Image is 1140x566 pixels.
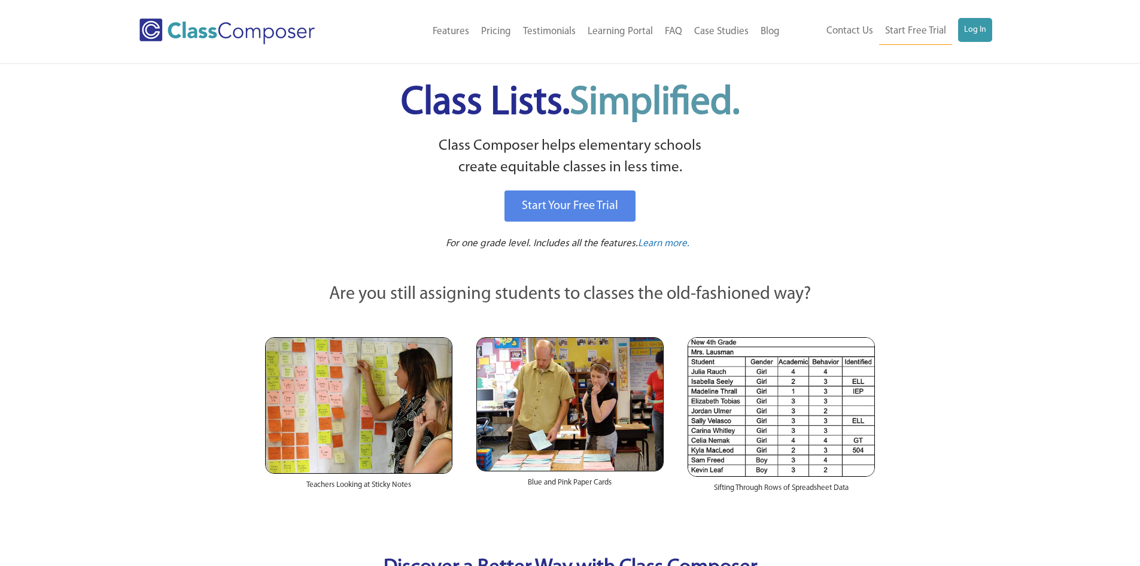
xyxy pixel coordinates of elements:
img: Class Composer [139,19,315,44]
a: Pricing [475,19,517,45]
img: Blue and Pink Paper Cards [476,337,664,471]
div: Blue and Pink Paper Cards [476,471,664,500]
a: Case Studies [688,19,755,45]
a: Blog [755,19,786,45]
span: Learn more. [638,238,689,249]
div: Teachers Looking at Sticky Notes [265,474,452,503]
span: Start Your Free Trial [522,200,618,212]
a: Learn more. [638,237,689,252]
p: Class Composer helps elementary schools create equitable classes in less time. [263,135,877,179]
a: Log In [958,18,992,42]
a: FAQ [659,19,688,45]
a: Features [427,19,475,45]
span: Simplified. [570,84,740,123]
div: Sifting Through Rows of Spreadsheet Data [688,477,875,506]
span: For one grade level. Includes all the features. [446,238,638,249]
a: Start Your Free Trial [504,190,636,222]
img: Spreadsheets [688,337,875,477]
span: Class Lists. [401,84,740,123]
a: Start Free Trial [879,18,952,45]
a: Testimonials [517,19,582,45]
a: Learning Portal [582,19,659,45]
a: Contact Us [820,18,879,44]
p: Are you still assigning students to classes the old-fashioned way? [265,282,875,308]
nav: Header Menu [364,19,786,45]
img: Teachers Looking at Sticky Notes [265,337,452,474]
nav: Header Menu [786,18,992,45]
